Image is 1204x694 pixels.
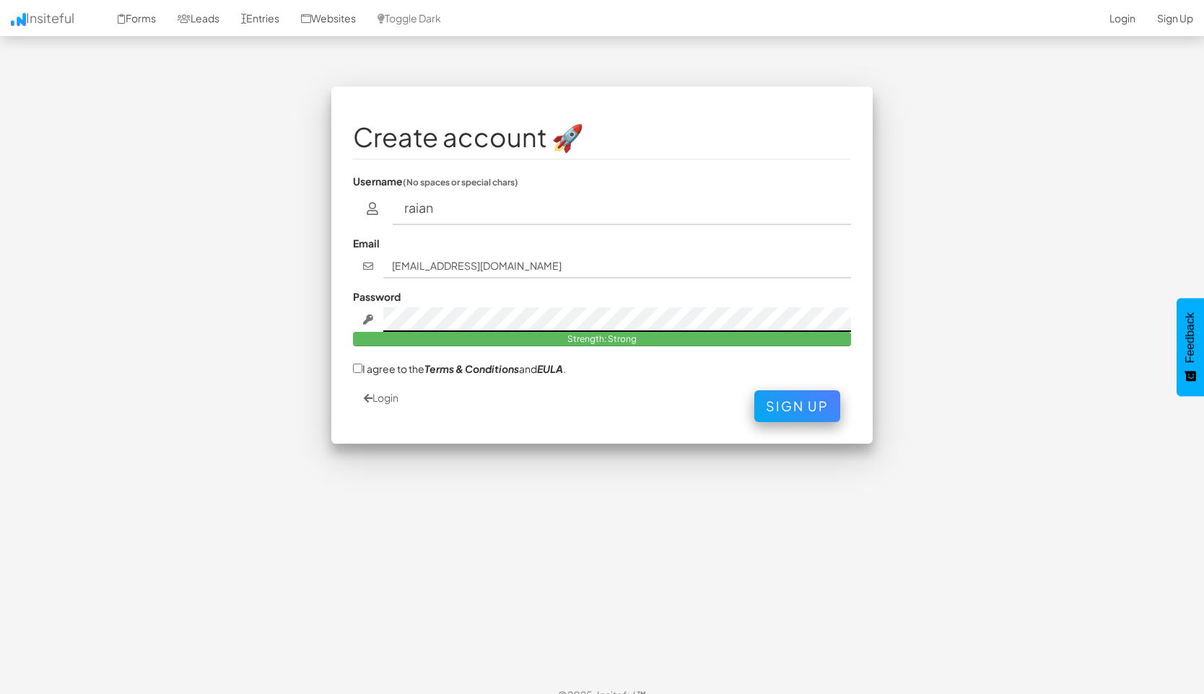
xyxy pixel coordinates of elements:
[353,174,518,188] label: Username
[393,192,852,225] input: username
[353,332,851,346] div: Strength: Strong
[353,364,362,373] input: I agree to theTerms & ConditionsandEULA.
[403,177,518,188] small: (No spaces or special chars)
[424,362,519,375] a: Terms & Conditions
[11,13,26,26] img: icon.png
[383,254,852,278] input: john@doe.com
[1184,312,1197,363] span: Feedback
[537,362,563,375] a: EULA
[353,123,851,151] h1: Create account 🚀
[353,289,401,304] label: Password
[353,361,566,376] label: I agree to the and .
[353,236,380,250] label: Email
[754,390,840,422] button: Sign Up
[364,391,398,404] a: Login
[1177,298,1204,396] button: Feedback - Show survey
